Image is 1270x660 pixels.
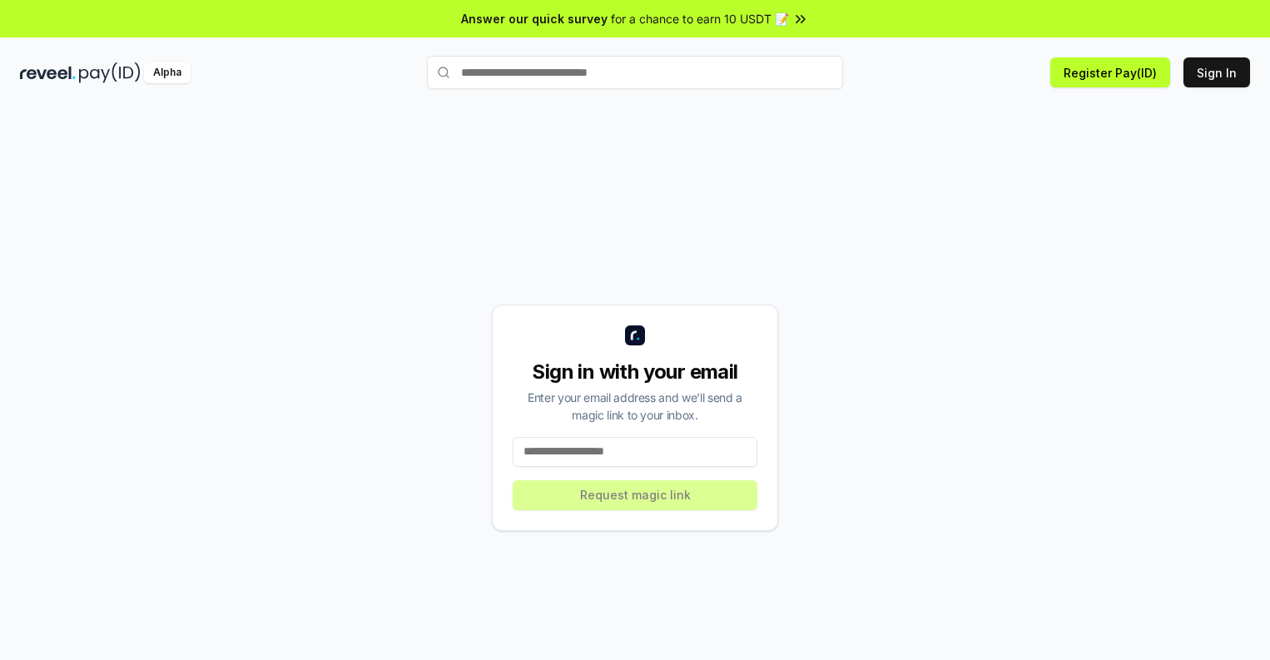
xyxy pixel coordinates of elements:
div: Alpha [144,62,191,83]
div: Enter your email address and we’ll send a magic link to your inbox. [513,389,757,424]
img: pay_id [79,62,141,83]
span: for a chance to earn 10 USDT 📝 [611,10,789,27]
img: logo_small [625,325,645,345]
button: Register Pay(ID) [1050,57,1170,87]
button: Sign In [1183,57,1250,87]
img: reveel_dark [20,62,76,83]
span: Answer our quick survey [461,10,608,27]
div: Sign in with your email [513,359,757,385]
